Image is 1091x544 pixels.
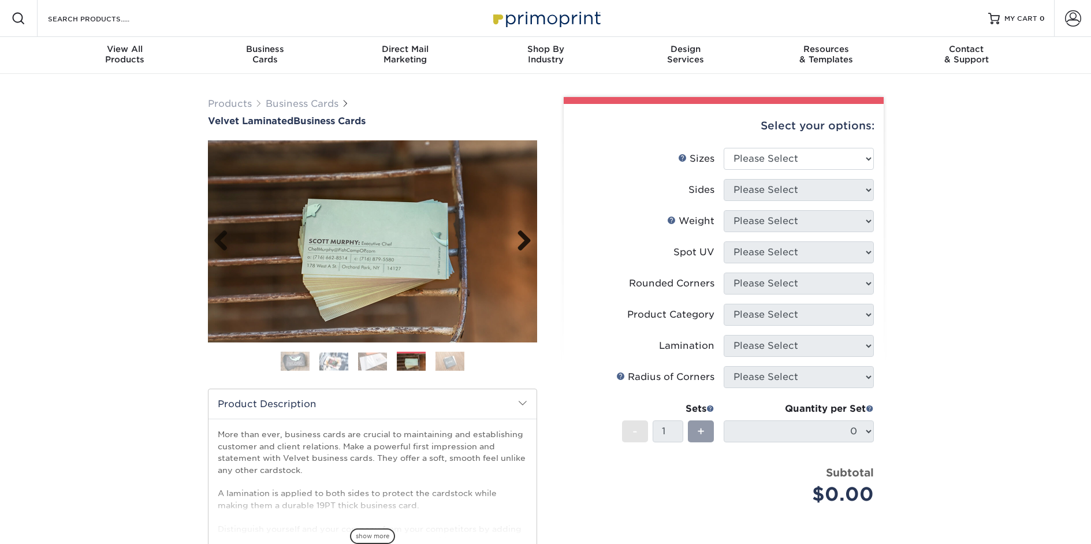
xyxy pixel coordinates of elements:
span: Contact [896,44,1037,54]
a: Resources& Templates [756,37,896,74]
a: BusinessCards [195,37,335,74]
div: Spot UV [673,245,714,259]
h1: Business Cards [208,115,537,126]
span: Shop By [475,44,616,54]
div: Sides [688,183,714,197]
span: 0 [1040,14,1045,23]
span: Velvet Laminated [208,115,293,126]
div: Products [55,44,195,65]
div: & Templates [756,44,896,65]
strong: Subtotal [826,466,874,479]
a: Shop ByIndustry [475,37,616,74]
a: View AllProducts [55,37,195,74]
a: Direct MailMarketing [335,37,475,74]
h2: Product Description [208,389,537,419]
div: Sets [622,402,714,416]
div: Services [616,44,756,65]
span: show more [350,528,395,544]
span: Business [195,44,335,54]
div: Weight [667,214,714,228]
img: Business Cards 01 [281,347,310,376]
span: MY CART [1004,14,1037,24]
a: Contact& Support [896,37,1037,74]
a: Business Cards [266,98,338,109]
a: DesignServices [616,37,756,74]
div: Lamination [659,339,714,353]
div: Product Category [627,308,714,322]
img: Velvet Laminated 04 [208,140,537,342]
span: Resources [756,44,896,54]
div: Quantity per Set [724,402,874,416]
div: $0.00 [732,480,874,508]
input: SEARCH PRODUCTS..... [47,12,159,25]
span: - [632,423,638,440]
img: Business Cards 04 [397,353,426,371]
img: Business Cards 02 [319,352,348,370]
img: Business Cards 05 [435,351,464,371]
div: Select your options: [573,104,874,148]
span: + [697,423,705,440]
div: Radius of Corners [616,370,714,384]
a: Products [208,98,252,109]
div: Cards [195,44,335,65]
img: Business Cards 03 [358,352,387,370]
span: Design [616,44,756,54]
div: Sizes [678,152,714,166]
img: Primoprint [488,6,604,31]
div: Industry [475,44,616,65]
a: Velvet LaminatedBusiness Cards [208,115,537,126]
div: & Support [896,44,1037,65]
div: Rounded Corners [629,277,714,290]
span: View All [55,44,195,54]
div: Marketing [335,44,475,65]
span: Direct Mail [335,44,475,54]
